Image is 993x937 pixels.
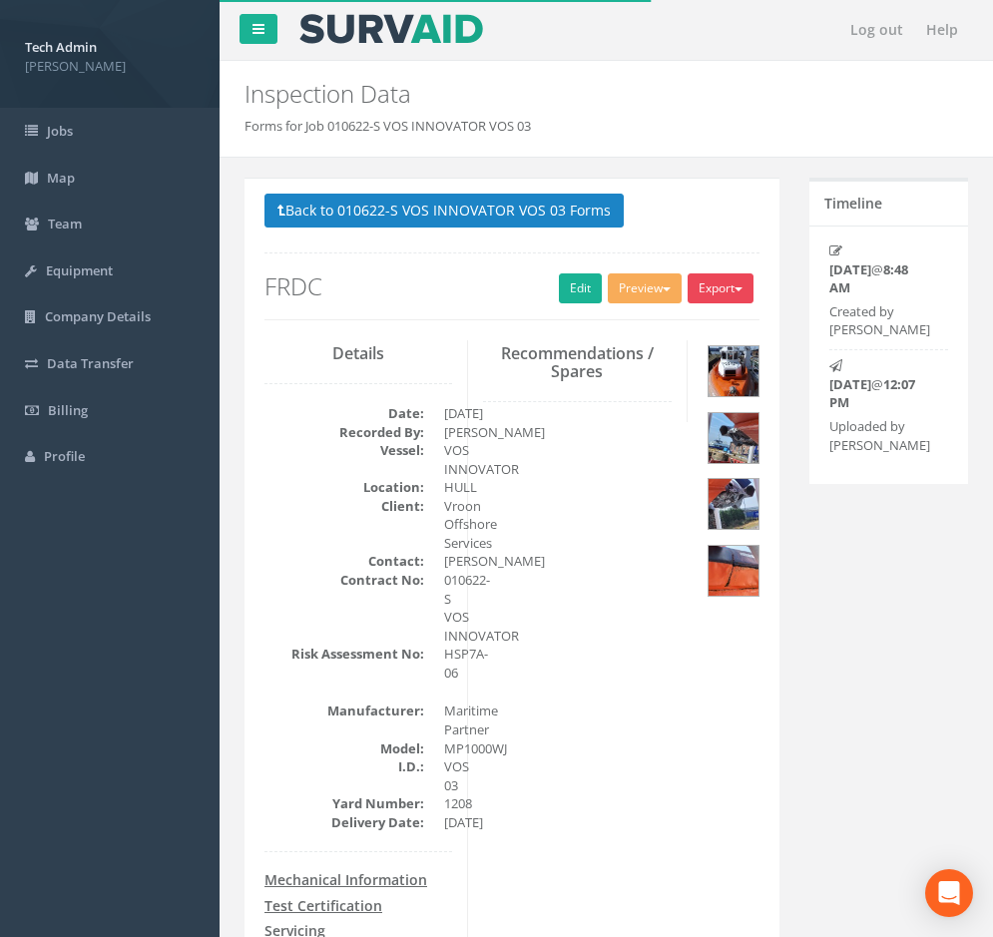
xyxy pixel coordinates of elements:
[46,261,113,279] span: Equipment
[264,345,452,363] h3: Details
[264,702,424,720] dt: Manufacturer:
[829,260,871,278] strong: [DATE]
[48,401,88,419] span: Billing
[444,404,452,423] dd: [DATE]
[47,354,134,372] span: Data Transfer
[245,81,968,107] h2: Inspection Data
[559,273,602,303] a: Edit
[264,898,452,913] h4: Test Certification
[44,447,85,465] span: Profile
[444,813,452,832] dd: [DATE]
[925,869,973,917] div: Open Intercom Messenger
[829,417,923,454] p: Uploaded by [PERSON_NAME]
[444,497,452,553] dd: Vroon Offshore Services
[264,872,452,887] h4: Mechanical Information
[688,273,753,303] button: Export
[444,423,452,442] dd: [PERSON_NAME]
[444,645,452,682] dd: HSP7A-06
[444,739,452,758] dd: MP1000WJ
[709,413,758,463] img: 4271b61e-4695-5c84-2382-070aef8ed9c2_18c54da8-ee8e-9a89-c1e4-d7efef258fa8_thumb.jpg
[709,346,758,396] img: 4271b61e-4695-5c84-2382-070aef8ed9c2_8620bdd3-05c4-c97b-f858-7d00a12cb5f5_thumb.jpg
[47,122,73,140] span: Jobs
[444,552,452,571] dd: [PERSON_NAME]
[824,196,882,211] h5: Timeline
[264,739,424,758] dt: Model:
[264,194,624,228] button: Back to 010622-S VOS INNOVATOR VOS 03 Forms
[709,546,758,596] img: 4271b61e-4695-5c84-2382-070aef8ed9c2_97213d8a-c240-4fa2-935a-d6a526b92b49_thumb.jpg
[829,375,871,393] strong: [DATE]
[444,794,452,813] dd: 1208
[264,404,424,423] dt: Date:
[829,375,923,412] p: @
[829,375,915,412] strong: 12:07 PM
[264,273,759,299] h2: FRDC
[264,645,424,664] dt: Risk Assessment No:
[444,441,452,478] dd: VOS INNOVATOR
[25,38,97,56] strong: Tech Admin
[25,57,195,76] span: [PERSON_NAME]
[264,552,424,571] dt: Contact:
[829,302,923,339] p: Created by [PERSON_NAME]
[483,345,671,380] h3: Recommendations / Spares
[444,571,452,645] dd: 010622-S VOS INNOVATOR
[608,273,682,303] button: Preview
[25,33,195,75] a: Tech Admin [PERSON_NAME]
[444,757,452,794] dd: VOS 03
[264,757,424,776] dt: I.D.:
[264,794,424,813] dt: Yard Number:
[47,169,75,187] span: Map
[264,441,424,460] dt: Vessel:
[48,215,82,233] span: Team
[829,260,908,297] strong: 8:48 AM
[264,423,424,442] dt: Recorded By:
[264,813,424,832] dt: Delivery Date:
[264,478,424,497] dt: Location:
[45,307,151,325] span: Company Details
[709,479,758,529] img: 4271b61e-4695-5c84-2382-070aef8ed9c2_12d5f1bc-50dd-2967-9474-dda26a4f8350_thumb.jpg
[444,702,452,738] dd: Maritime Partner
[829,260,923,297] p: @
[245,117,531,136] li: Forms for Job 010622-S VOS INNOVATOR VOS 03
[444,478,452,497] dd: HULL
[264,571,424,590] dt: Contract No:
[264,497,424,516] dt: Client:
